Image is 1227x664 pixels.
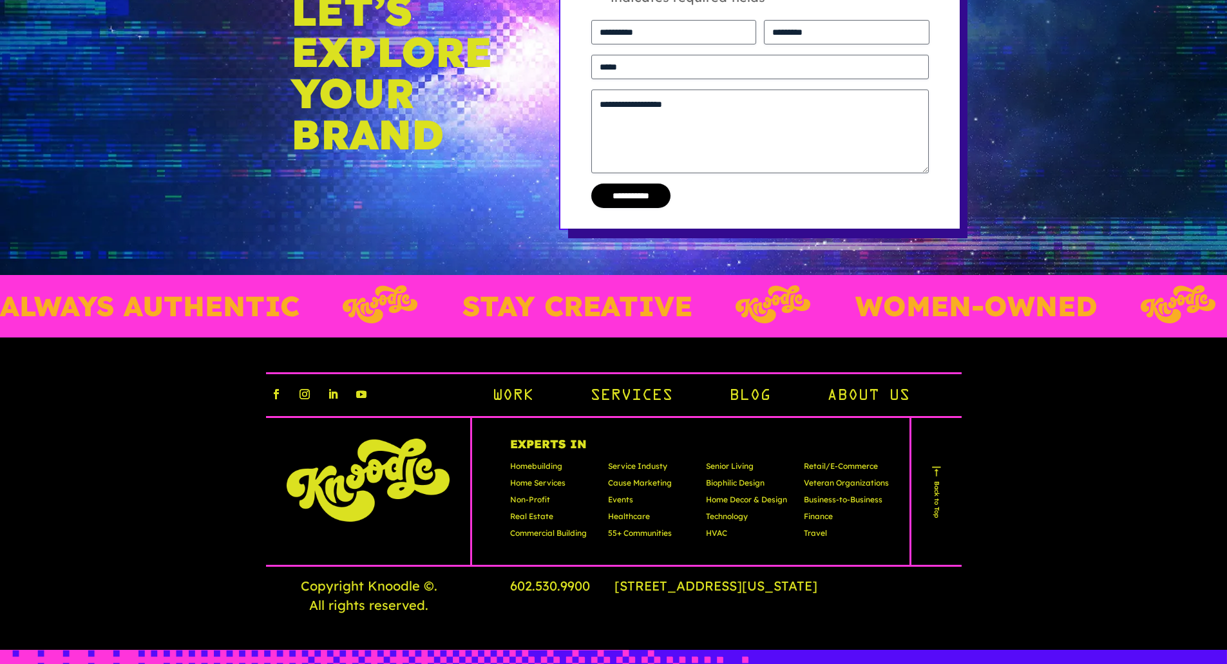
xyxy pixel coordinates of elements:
p: Finance [804,511,889,527]
p: Retail/E-Commerce [804,460,889,477]
p: Healthcare [608,511,693,527]
a: Blog [729,386,770,408]
span: We are offline. Please leave us a message. [27,162,225,292]
p: Technology [706,511,791,527]
img: Layer_3 [343,285,417,323]
p: Non-Profit [510,494,595,511]
p: Homebuilding [510,460,595,477]
span: All rights reserved. [309,596,428,615]
p: STAY CREATIVE [462,285,692,327]
a: Back to Top [929,465,944,518]
p: Veteran Organizations [804,477,889,494]
a: [STREET_ADDRESS][US_STATE] [614,578,838,594]
a: 602.530.9900 [510,578,611,594]
p: HVAC [706,527,791,544]
p: Travel [804,527,889,544]
a: Work [492,386,533,408]
div: Minimize live chat window [211,6,242,37]
p: Events [608,494,693,511]
em: Submit [189,397,234,414]
a: linkedin [323,384,343,404]
img: Layer_3 [1141,285,1215,323]
a: instagram [294,384,315,404]
a: About Us [827,386,909,408]
p: Business-to-Business [804,494,889,511]
img: salesiqlogo_leal7QplfZFryJ6FIlVepeu7OftD7mt8q6exU6-34PB8prfIgodN67KcxXM9Y7JQ_.png [89,338,98,346]
img: Layer_3 [736,285,810,323]
p: Commercial Building [510,527,595,544]
a: Services [590,386,672,408]
textarea: Type your message and click 'Submit' [6,352,245,397]
p: Home Services [510,477,595,494]
h4: Experts In [510,439,889,460]
img: knoodle-logo-chartreuse [287,439,450,522]
img: arr.png [930,465,943,478]
a: youtube [351,384,372,404]
img: logo_Zg8I0qSkbAqR2WFHt3p6CTuqpyXMFPubPcD2OT02zFN43Cy9FUNNG3NEPhM_Q1qe_.png [22,77,54,84]
div: Leave a message [67,72,216,89]
em: Driven by SalesIQ [101,337,164,346]
p: Biophilic Design [706,477,791,494]
p: Real Estate [510,511,595,527]
a: facebook [266,384,287,404]
p: Senior Living [706,460,791,477]
span: Copyright Knoodle © . [301,576,437,596]
p: Cause Marketing [608,477,693,494]
p: Service Industy [608,460,693,477]
p: 55+ Communities [608,527,693,544]
p: WOMEN-OWNED [855,285,1098,327]
p: Home Decor & Design [706,494,791,511]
